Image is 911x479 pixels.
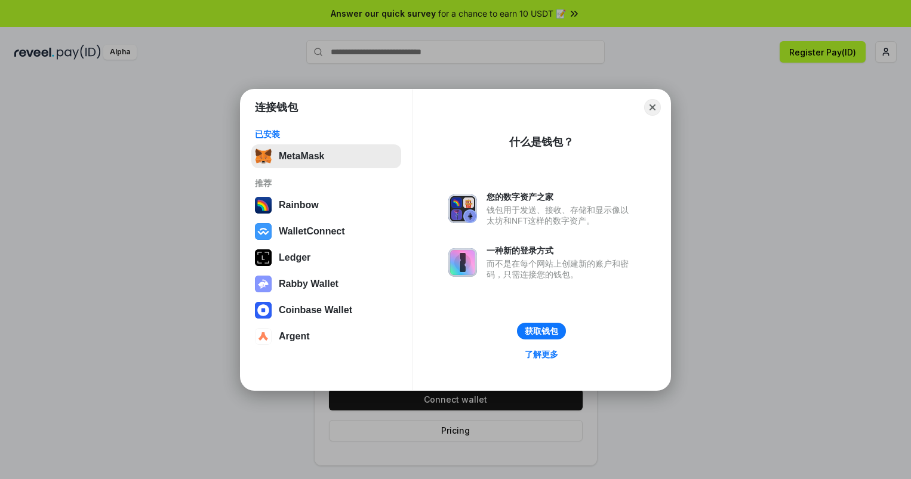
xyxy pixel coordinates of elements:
div: 一种新的登录方式 [487,245,635,256]
button: 获取钱包 [517,323,566,339]
div: Argent [279,331,310,342]
h1: 连接钱包 [255,100,298,115]
div: Rabby Wallet [279,279,338,289]
button: MetaMask [251,144,401,168]
img: svg+xml,%3Csvg%20xmlns%3D%22http%3A%2F%2Fwww.w3.org%2F2000%2Fsvg%22%20fill%3D%22none%22%20viewBox... [448,248,477,277]
div: 推荐 [255,178,398,188]
div: Ledger [279,252,310,263]
div: Coinbase Wallet [279,305,352,316]
img: svg+xml,%3Csvg%20width%3D%2228%22%20height%3D%2228%22%20viewBox%3D%220%200%2028%2028%22%20fill%3D... [255,302,272,319]
button: Coinbase Wallet [251,298,401,322]
a: 了解更多 [518,347,565,362]
div: Rainbow [279,200,319,211]
img: svg+xml,%3Csvg%20width%3D%2228%22%20height%3D%2228%22%20viewBox%3D%220%200%2028%2028%22%20fill%3D... [255,223,272,240]
button: Ledger [251,246,401,270]
div: 而不是在每个网站上创建新的账户和密码，只需连接您的钱包。 [487,258,635,280]
div: MetaMask [279,151,324,162]
img: svg+xml,%3Csvg%20width%3D%2228%22%20height%3D%2228%22%20viewBox%3D%220%200%2028%2028%22%20fill%3D... [255,328,272,345]
img: svg+xml,%3Csvg%20width%3D%22120%22%20height%3D%22120%22%20viewBox%3D%220%200%20120%20120%22%20fil... [255,197,272,214]
img: svg+xml,%3Csvg%20xmlns%3D%22http%3A%2F%2Fwww.w3.org%2F2000%2Fsvg%22%20fill%3D%22none%22%20viewBox... [255,276,272,292]
div: WalletConnect [279,226,345,237]
button: Rainbow [251,193,401,217]
button: Rabby Wallet [251,272,401,296]
div: 获取钱包 [525,326,558,336]
div: 什么是钱包？ [509,135,574,149]
div: 已安装 [255,129,398,140]
button: WalletConnect [251,220,401,243]
div: 钱包用于发送、接收、存储和显示像以太坊和NFT这样的数字资产。 [487,205,635,226]
button: Close [644,99,661,116]
button: Argent [251,325,401,348]
div: 了解更多 [525,349,558,360]
img: svg+xml,%3Csvg%20xmlns%3D%22http%3A%2F%2Fwww.w3.org%2F2000%2Fsvg%22%20fill%3D%22none%22%20viewBox... [448,194,477,223]
img: svg+xml,%3Csvg%20xmlns%3D%22http%3A%2F%2Fwww.w3.org%2F2000%2Fsvg%22%20width%3D%2228%22%20height%3... [255,249,272,266]
img: svg+xml,%3Csvg%20fill%3D%22none%22%20height%3D%2233%22%20viewBox%3D%220%200%2035%2033%22%20width%... [255,148,272,165]
div: 您的数字资产之家 [487,191,635,202]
